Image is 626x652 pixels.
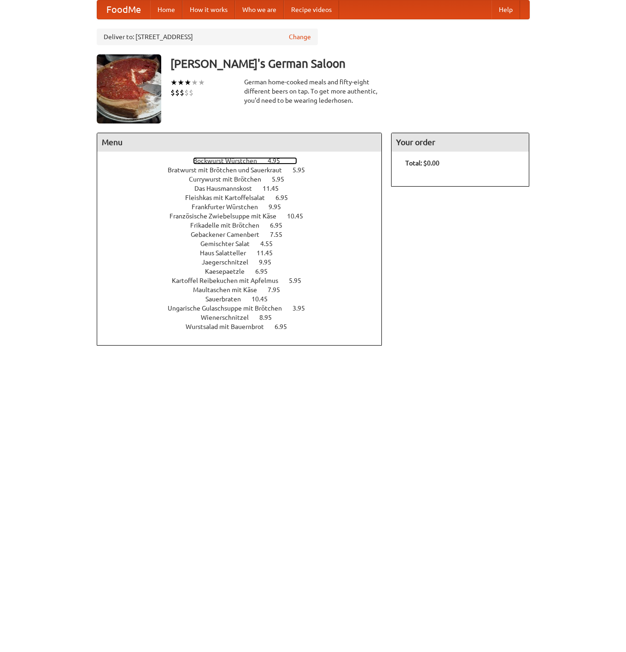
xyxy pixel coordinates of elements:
a: Maultaschen mit Käse 7.95 [193,286,297,294]
a: FoodMe [97,0,150,19]
span: Jaegerschnitzel [202,258,257,266]
a: Currywurst mit Brötchen 5.95 [189,176,301,183]
span: 11.45 [257,249,282,257]
span: Französische Zwiebelsuppe mit Käse [170,212,286,220]
a: Bockwurst Würstchen 4.95 [193,157,297,164]
a: Sauerbraten 10.45 [205,295,285,303]
a: Wienerschnitzel 8.95 [201,314,289,321]
span: Currywurst mit Brötchen [189,176,270,183]
li: $ [189,88,193,98]
li: $ [184,88,189,98]
span: 5.95 [293,166,314,174]
span: 6.95 [255,268,277,275]
span: Ungarische Gulaschsuppe mit Brötchen [168,305,291,312]
h3: [PERSON_NAME]'s German Saloon [170,54,530,73]
a: Fleishkas mit Kartoffelsalat 6.95 [185,194,305,201]
span: Bratwurst mit Brötchen und Sauerkraut [168,166,291,174]
span: 9.95 [269,203,290,211]
span: 11.45 [263,185,288,192]
a: Jaegerschnitzel 9.95 [202,258,288,266]
span: 5.95 [289,277,310,284]
a: Gemischter Salat 4.55 [200,240,290,247]
span: Kaesepaetzle [205,268,254,275]
li: ★ [170,77,177,88]
span: 6.95 [270,222,292,229]
a: Change [289,32,311,41]
a: Französische Zwiebelsuppe mit Käse 10.45 [170,212,320,220]
span: 4.95 [268,157,289,164]
span: 5.95 [272,176,293,183]
h4: Your order [392,133,529,152]
span: Das Hausmannskost [194,185,261,192]
li: ★ [184,77,191,88]
b: Total: $0.00 [405,159,439,167]
a: Wurstsalad mit Bauernbrot 6.95 [186,323,304,330]
span: Bockwurst Würstchen [193,157,266,164]
a: Home [150,0,182,19]
span: Wienerschnitzel [201,314,258,321]
span: Sauerbraten [205,295,250,303]
img: angular.jpg [97,54,161,123]
li: $ [180,88,184,98]
span: 7.55 [270,231,292,238]
span: Maultaschen mit Käse [193,286,266,294]
a: Frikadelle mit Brötchen 6.95 [190,222,299,229]
a: Das Hausmannskost 11.45 [194,185,296,192]
li: $ [170,88,175,98]
span: Gemischter Salat [200,240,259,247]
li: ★ [198,77,205,88]
span: 7.95 [268,286,289,294]
li: ★ [191,77,198,88]
span: Wurstsalad mit Bauernbrot [186,323,273,330]
a: Help [491,0,520,19]
div: Deliver to: [STREET_ADDRESS] [97,29,318,45]
a: Frankfurter Würstchen 9.95 [192,203,298,211]
span: Frankfurter Würstchen [192,203,267,211]
div: German home-cooked meals and fifty-eight different beers on tap. To get more authentic, you'd nee... [244,77,382,105]
span: Fleishkas mit Kartoffelsalat [185,194,274,201]
li: ★ [177,77,184,88]
a: Kartoffel Reibekuchen mit Apfelmus 5.95 [172,277,318,284]
span: 3.95 [293,305,314,312]
a: Bratwurst mit Brötchen und Sauerkraut 5.95 [168,166,322,174]
span: 10.45 [287,212,312,220]
span: 8.95 [259,314,281,321]
span: Frikadelle mit Brötchen [190,222,269,229]
li: $ [175,88,180,98]
span: Kartoffel Reibekuchen mit Apfelmus [172,277,287,284]
h4: Menu [97,133,382,152]
a: Ungarische Gulaschsuppe mit Brötchen 3.95 [168,305,322,312]
a: Who we are [235,0,284,19]
span: 9.95 [259,258,281,266]
span: Gebackener Camenbert [191,231,269,238]
span: 6.95 [275,194,297,201]
a: Recipe videos [284,0,339,19]
a: Gebackener Camenbert 7.55 [191,231,299,238]
span: Haus Salatteller [200,249,255,257]
a: Haus Salatteller 11.45 [200,249,290,257]
a: Kaesepaetzle 6.95 [205,268,285,275]
a: How it works [182,0,235,19]
span: 6.95 [275,323,296,330]
span: 4.55 [260,240,282,247]
span: 10.45 [252,295,277,303]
